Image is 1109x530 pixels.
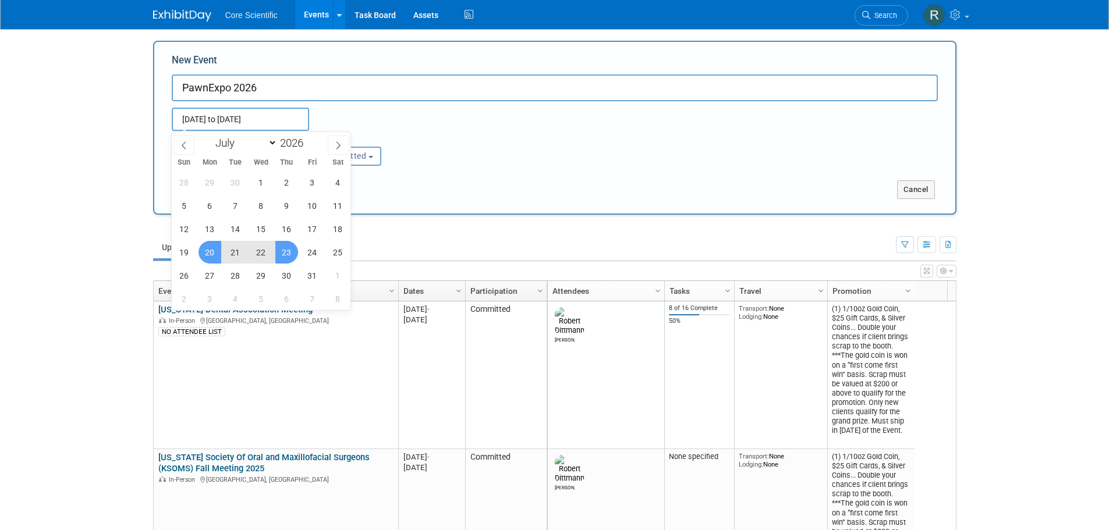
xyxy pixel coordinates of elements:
[536,286,545,296] span: Column Settings
[301,194,324,217] span: July 10, 2026
[739,304,769,312] span: Transport:
[301,241,324,264] span: July 24, 2026
[669,452,729,461] div: None specified
[723,286,732,296] span: Column Settings
[327,287,349,310] span: August 8, 2026
[739,304,823,321] div: None None
[327,241,349,264] span: July 25, 2026
[327,194,349,217] span: July 11, 2026
[385,281,398,298] a: Column Settings
[199,241,221,264] span: July 20, 2026
[923,4,945,26] img: Rachel Wolff
[158,315,393,325] div: [GEOGRAPHIC_DATA], [GEOGRAPHIC_DATA]
[158,452,370,474] a: [US_STATE] Society Of Oral and Maxillofacial Surgeons (KSOMS) Fall Meeting 2025
[669,281,727,301] a: Tasks
[904,286,913,296] span: Column Settings
[827,301,915,449] td: (1) 1/10oz Gold Coin, $25 Gift Cards, & Silver Coins... Double your chances if client brings scra...
[199,287,221,310] span: August 3, 2026
[403,463,460,472] div: [DATE]
[327,264,349,287] span: August 1, 2026
[739,460,763,468] span: Lodging:
[173,264,196,287] span: July 26, 2026
[555,455,584,483] img: Robert Dittmann
[897,180,935,199] button: Cancel
[301,171,324,194] span: July 3, 2026
[173,218,196,240] span: July 12, 2026
[555,307,584,335] img: Robert Dittmann
[465,301,547,449] td: Committed
[169,476,199,483] span: In-Person
[158,474,393,484] div: [GEOGRAPHIC_DATA], [GEOGRAPHIC_DATA]
[248,159,274,166] span: Wed
[387,286,396,296] span: Column Settings
[159,317,166,323] img: In-Person Event
[158,304,313,315] a: [US_STATE] Dental Association Meeting
[275,264,298,287] span: July 30, 2026
[301,264,324,287] span: July 31, 2026
[739,452,823,469] div: None None
[427,453,430,461] span: -
[302,131,415,146] div: Participation:
[172,74,938,101] input: Name of Trade Show / Conference
[277,136,312,150] input: Year
[325,159,350,166] span: Sat
[159,476,166,482] img: In-Person Event
[169,317,199,325] span: In-Person
[816,286,825,296] span: Column Settings
[814,281,827,298] a: Column Settings
[199,218,221,240] span: July 13, 2026
[555,483,575,490] div: Robert Dittmann
[427,305,430,314] span: -
[403,315,460,325] div: [DATE]
[739,452,769,460] span: Transport:
[855,5,908,26] a: Search
[158,327,225,336] div: NO ATTENDEE LIST
[274,159,299,166] span: Thu
[275,241,298,264] span: July 23, 2026
[452,281,465,298] a: Column Settings
[224,241,247,264] span: July 21, 2026
[224,171,247,194] span: June 30, 2026
[250,241,272,264] span: July 22, 2026
[327,218,349,240] span: July 18, 2026
[299,159,325,166] span: Fri
[870,11,897,20] span: Search
[739,281,820,301] a: Travel
[210,136,277,150] select: Month
[552,281,657,301] a: Attendees
[250,264,272,287] span: July 29, 2026
[250,218,272,240] span: July 15, 2026
[173,241,196,264] span: July 19, 2026
[403,281,458,301] a: Dates
[653,286,662,296] span: Column Settings
[172,108,309,131] input: Start Date - End Date
[275,171,298,194] span: July 2, 2026
[173,194,196,217] span: July 5, 2026
[534,281,547,298] a: Column Settings
[669,304,729,312] div: 8 of 16 Complete
[470,281,539,301] a: Participation
[651,281,664,298] a: Column Settings
[301,287,324,310] span: August 7, 2026
[250,287,272,310] span: August 5, 2026
[250,194,272,217] span: July 8, 2026
[832,281,907,301] a: Promotion
[403,304,460,314] div: [DATE]
[225,10,278,20] span: Core Scientific
[199,194,221,217] span: July 6, 2026
[172,159,197,166] span: Sun
[222,159,248,166] span: Tue
[224,287,247,310] span: August 4, 2026
[224,218,247,240] span: July 14, 2026
[173,171,196,194] span: June 28, 2026
[250,171,272,194] span: July 1, 2026
[275,218,298,240] span: July 16, 2026
[153,10,211,22] img: ExhibitDay
[902,281,915,298] a: Column Settings
[721,281,734,298] a: Column Settings
[327,171,349,194] span: July 4, 2026
[739,312,763,321] span: Lodging:
[172,131,285,146] div: Attendance / Format:
[224,264,247,287] span: July 28, 2026
[199,171,221,194] span: June 29, 2026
